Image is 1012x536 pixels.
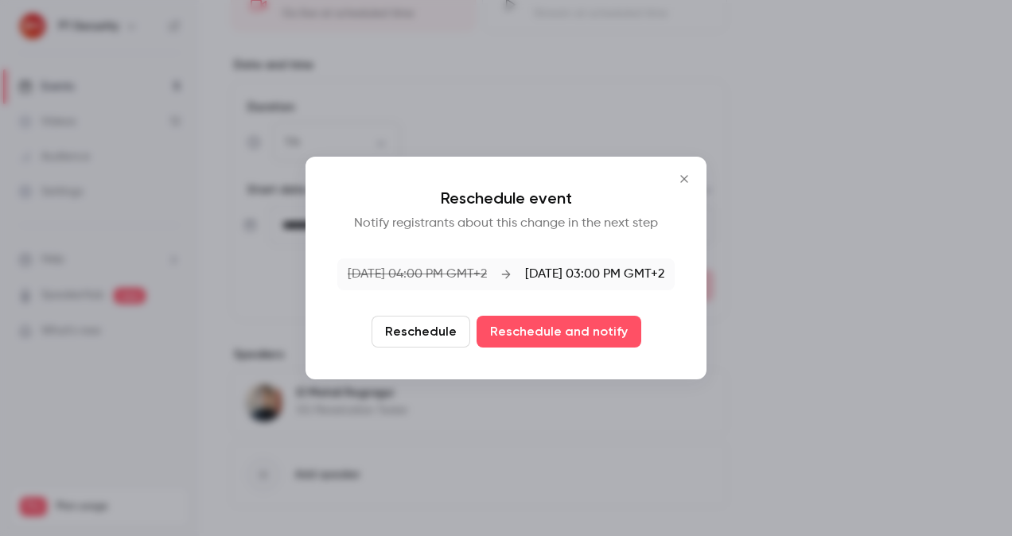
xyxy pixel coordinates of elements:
button: Close [668,163,700,195]
p: [DATE] 03:00 PM GMT+2 [525,265,664,284]
button: Reschedule [372,316,470,348]
button: Reschedule and notify [477,316,641,348]
p: Reschedule event [337,188,675,208]
p: Notify registrants about this change in the next step [337,214,675,233]
p: [DATE] 04:00 PM GMT+2 [348,265,487,284]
